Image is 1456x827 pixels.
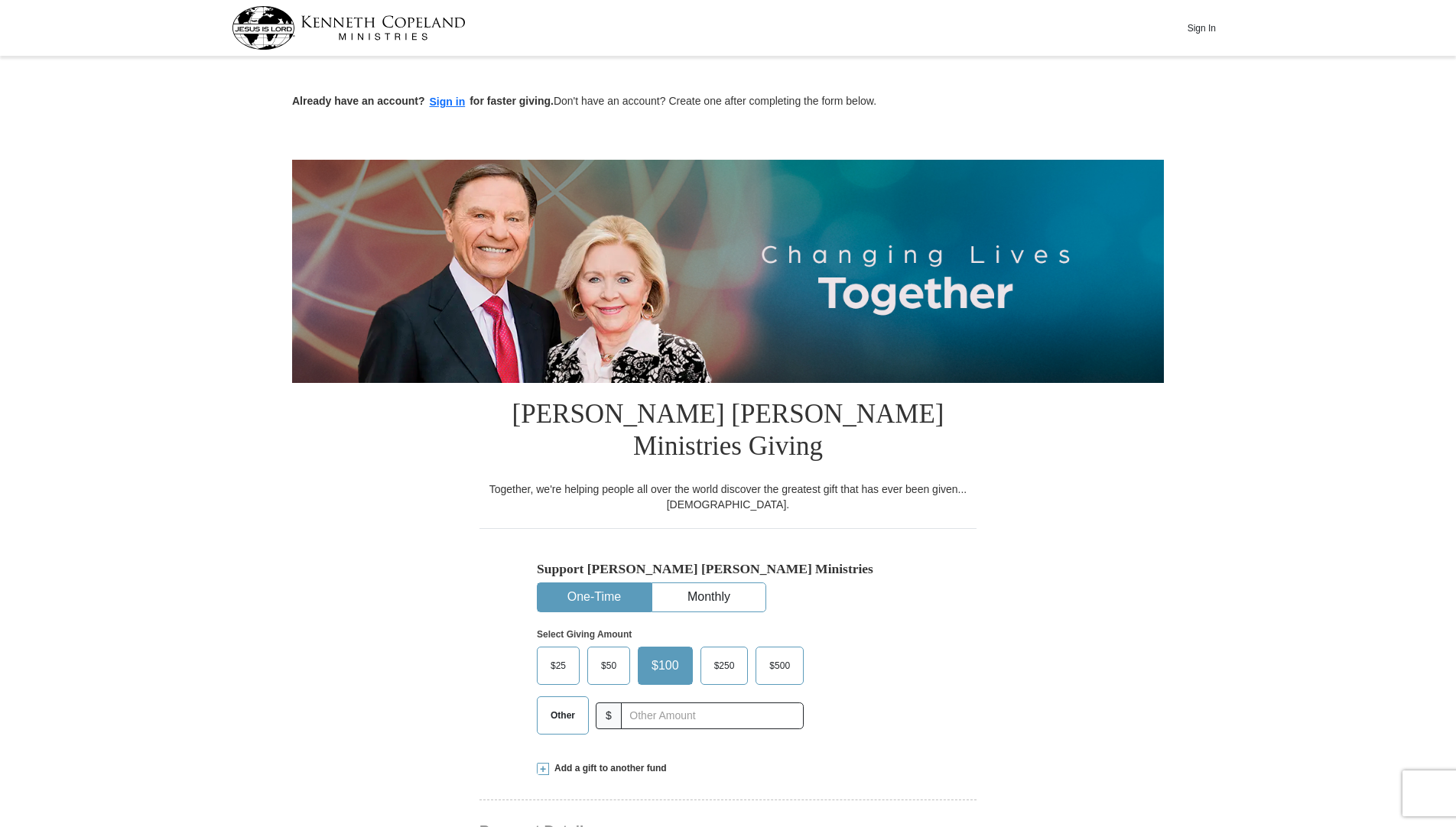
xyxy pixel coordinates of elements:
span: $50 [593,654,624,677]
div: Together, we're helping people all over the world discover the greatest gift that has ever been g... [479,482,977,512]
span: $25 [543,654,574,677]
input: Other Amount [621,702,804,729]
button: Sign in [425,93,470,111]
button: Sign In [1178,16,1224,40]
h1: [PERSON_NAME] [PERSON_NAME] Ministries Giving [479,383,977,482]
span: $250 [707,654,743,677]
span: Add a gift to another fund [549,762,667,775]
p: Don't have an account? Create one after completing the form below. [292,93,1164,111]
span: $500 [762,654,798,677]
img: kcm-header-logo.svg [232,6,466,50]
h5: Support [PERSON_NAME] [PERSON_NAME] Ministries [537,561,919,577]
button: Monthly [652,583,765,611]
button: One-Time [538,583,651,611]
strong: Already have an account? for faster giving. [292,95,554,107]
span: $100 [644,654,687,677]
span: Other [543,704,583,727]
span: $ [596,702,622,729]
strong: Select Giving Amount [537,629,632,640]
